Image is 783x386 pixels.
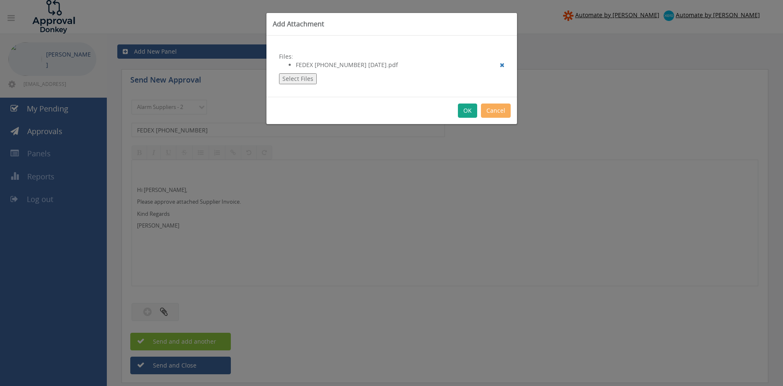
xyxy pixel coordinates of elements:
button: Cancel [481,104,511,118]
div: Files: [266,36,517,97]
button: OK [458,104,477,118]
button: Select Files [279,73,317,84]
h3: Add Attachment [273,19,511,29]
li: FEDEX [PHONE_NUMBER] [DATE].pdf [296,61,504,69]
